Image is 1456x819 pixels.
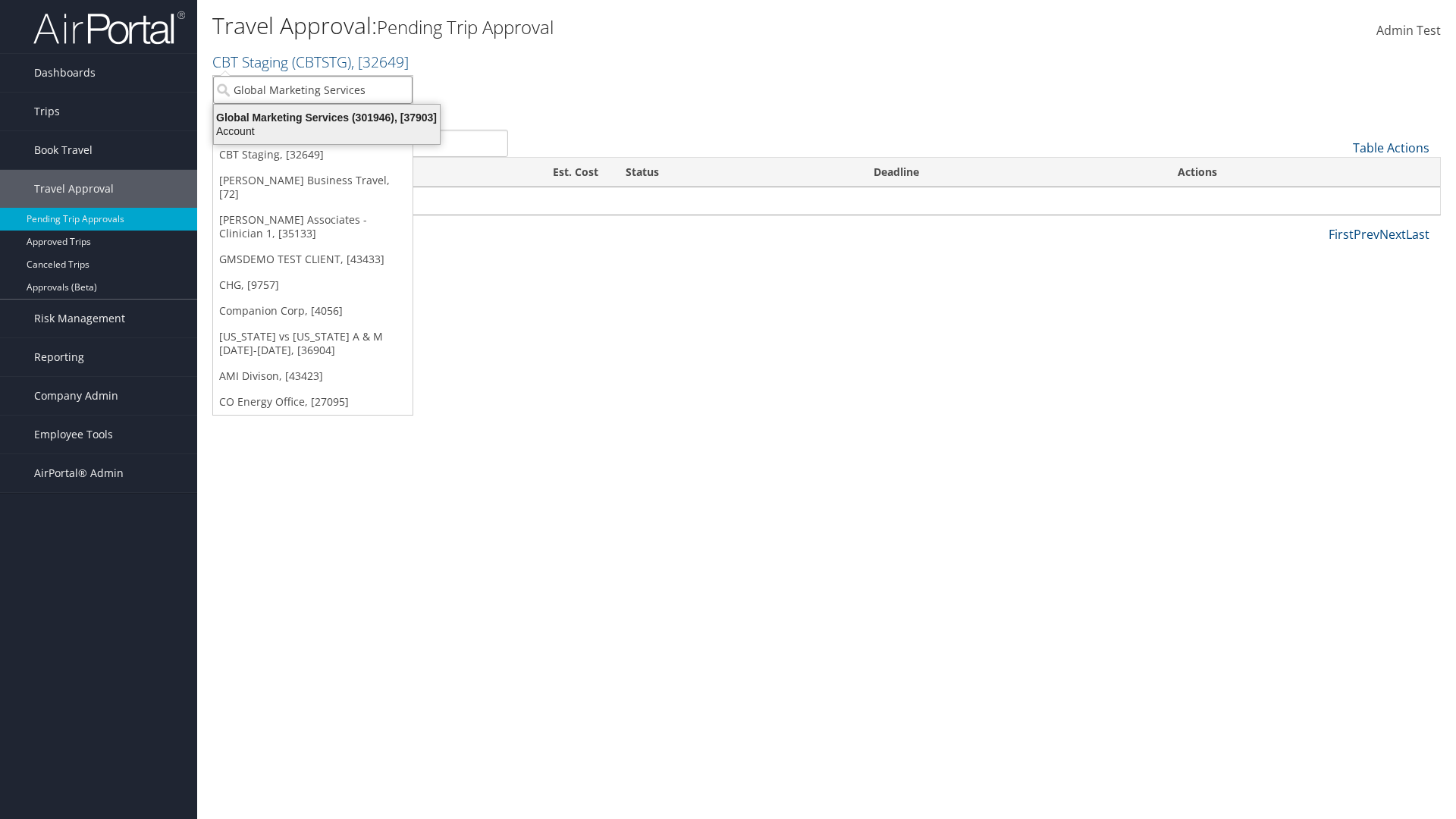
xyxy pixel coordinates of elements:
span: AirPortal® Admin [34,454,124,492]
span: Company Admin [34,377,118,415]
a: Admin Test [1376,8,1441,55]
span: Employee Tools [34,416,113,453]
a: [PERSON_NAME] Associates - Clinician 1, [35133] [213,207,413,246]
div: Global Marketing Services (301946), [37903] [205,111,449,124]
a: Last [1406,226,1429,243]
a: CO Energy Office, [27095] [213,389,413,415]
span: Travel Approval [34,170,114,208]
span: Admin Test [1376,22,1441,39]
span: , [ 32649 ] [351,52,409,72]
a: CBT Staging, [32649] [213,142,413,168]
a: [US_STATE] vs [US_STATE] A & M [DATE]-[DATE], [36904] [213,324,413,363]
a: GMSDEMO TEST CLIENT, [43433] [213,246,413,272]
a: Prev [1354,226,1379,243]
div: Account [205,124,449,138]
span: Reporting [34,338,84,376]
h1: Travel Approval: [212,10,1031,42]
th: Actions [1164,158,1440,187]
a: Table Actions [1353,140,1429,156]
img: airportal-logo.png [33,10,185,45]
small: Pending Trip Approval [377,14,554,39]
a: CBT Staging [212,52,409,72]
span: ( CBTSTG ) [292,52,351,72]
span: Dashboards [34,54,96,92]
a: [PERSON_NAME] Business Travel, [72] [213,168,413,207]
span: Book Travel [34,131,93,169]
input: Search Accounts [213,76,413,104]
a: CHG, [9757] [213,272,413,298]
a: Next [1379,226,1406,243]
a: AMI Divison, [43423] [213,363,413,389]
p: Filter: [212,80,1031,99]
th: Deadline: activate to sort column descending [860,158,1163,187]
th: Est. Cost: activate to sort column ascending [309,158,612,187]
span: Risk Management [34,300,125,337]
a: Companion Corp, [4056] [213,298,413,324]
a: First [1329,226,1354,243]
th: Status: activate to sort column ascending [612,158,860,187]
td: No travel approvals pending [213,187,1440,215]
span: Trips [34,93,60,130]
